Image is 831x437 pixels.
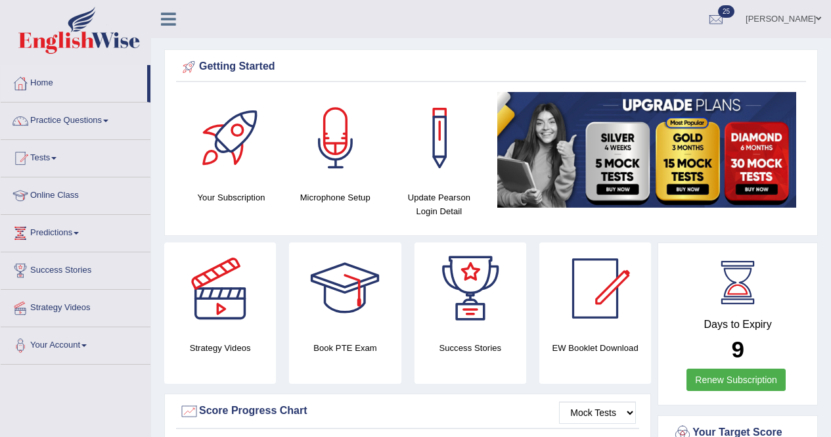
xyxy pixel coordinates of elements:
[1,215,150,248] a: Predictions
[1,140,150,173] a: Tests
[415,341,526,355] h4: Success Stories
[290,191,380,204] h4: Microphone Setup
[164,341,276,355] h4: Strategy Videos
[393,191,484,218] h4: Update Pearson Login Detail
[179,402,636,421] div: Score Progress Chart
[289,341,401,355] h4: Book PTE Exam
[718,5,734,18] span: 25
[1,177,150,210] a: Online Class
[539,341,651,355] h4: EW Booklet Download
[1,290,150,323] a: Strategy Videos
[673,319,803,331] h4: Days to Expiry
[497,92,796,208] img: small5.jpg
[1,103,150,135] a: Practice Questions
[1,65,147,98] a: Home
[1,252,150,285] a: Success Stories
[731,336,744,362] b: 9
[1,327,150,360] a: Your Account
[186,191,277,204] h4: Your Subscription
[179,57,803,77] div: Getting Started
[686,369,786,391] a: Renew Subscription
